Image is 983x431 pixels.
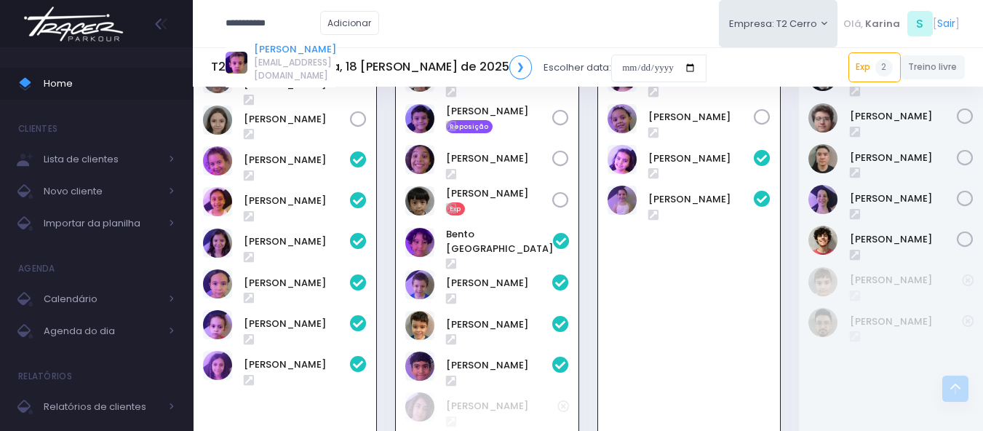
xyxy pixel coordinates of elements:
[405,311,434,340] img: Kauâ Alves de Rezende
[203,106,232,135] img: Natalia Sportello
[203,229,232,258] img: Laura meirelles de almeida
[44,214,160,233] span: Importar da planilha
[446,227,553,256] a: Bento [GEOGRAPHIC_DATA]
[211,51,707,84] div: Escolher data:
[244,234,350,249] a: [PERSON_NAME]
[44,398,160,416] span: Relatórios de clientes
[901,55,966,79] a: Treino livre
[843,17,863,31] span: Olá,
[808,267,837,296] img: Heitor Martins Marques
[446,317,552,332] a: [PERSON_NAME]
[203,146,232,175] img: Gabriela Szabo Cavenaghi
[446,186,552,201] a: [PERSON_NAME]
[244,194,350,208] a: [PERSON_NAME]
[405,352,434,381] img: THEO ALVES FERREIRA
[850,232,958,247] a: [PERSON_NAME]
[244,357,350,372] a: [PERSON_NAME]
[244,112,350,127] a: [PERSON_NAME]
[44,290,160,309] span: Calendário
[405,228,434,257] img: Bento Brasil Torres
[244,317,350,331] a: [PERSON_NAME]
[320,11,380,35] a: Adicionar
[850,109,958,124] a: [PERSON_NAME]
[18,362,72,391] h4: Relatórios
[648,110,755,124] a: [PERSON_NAME]
[608,104,637,133] img: Vivian Damas Carneiro
[850,273,963,288] a: [PERSON_NAME]
[648,151,755,166] a: [PERSON_NAME]
[254,56,336,82] span: [EMAIL_ADDRESS][DOMAIN_NAME]
[44,150,160,169] span: Lista de clientes
[937,16,955,31] a: Sair
[203,351,232,380] img: Pietra Sanchez Rodrigues
[446,151,552,166] a: [PERSON_NAME]
[850,151,958,165] a: [PERSON_NAME]
[446,276,552,290] a: [PERSON_NAME]
[907,11,933,36] span: S
[405,104,434,133] img: Gael Guerrero
[44,74,175,93] span: Home
[850,315,963,329] a: [PERSON_NAME]
[446,120,493,133] span: Reposição
[405,145,434,174] img: João Mourão
[446,104,552,119] a: [PERSON_NAME]
[509,55,533,79] a: ❯
[865,17,900,31] span: Karina
[446,399,557,414] a: [PERSON_NAME]
[808,308,837,337] img: Ravi Sankarankutty
[244,276,350,290] a: [PERSON_NAME]
[608,186,637,215] img: Lais Silvestre Perez da Silva
[808,185,837,214] img: Tais Martins
[203,269,232,298] img: Marcela Esteves Martins
[850,191,958,206] a: [PERSON_NAME]
[405,270,434,299] img: Cauê Sanchez
[405,392,434,422] img: Benjamim Skromov
[44,182,160,201] span: Novo cliente
[446,358,552,373] a: [PERSON_NAME]
[808,226,837,255] img: Thomas Gaidys
[203,187,232,216] img: Isabela Vilas Boas Rocha
[18,114,57,143] h4: Clientes
[808,144,837,173] img: Guilherme Sato
[211,55,532,79] h5: T2 Cerro Segunda, 18 [PERSON_NAME] de 2025
[18,254,55,283] h4: Agenda
[608,145,637,174] img: Heloisa aleixo
[203,310,232,339] img: Nicole Laurentino
[44,322,160,341] span: Agenda do dia
[244,153,350,167] a: [PERSON_NAME]
[848,52,901,82] a: Exp2
[808,103,837,133] img: Erick Finger
[837,7,965,40] div: [ ]
[405,186,434,215] img: Vitor Raoni Okada de Oliveira
[254,42,336,57] a: [PERSON_NAME]
[875,59,893,76] span: 2
[648,192,755,207] a: [PERSON_NAME]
